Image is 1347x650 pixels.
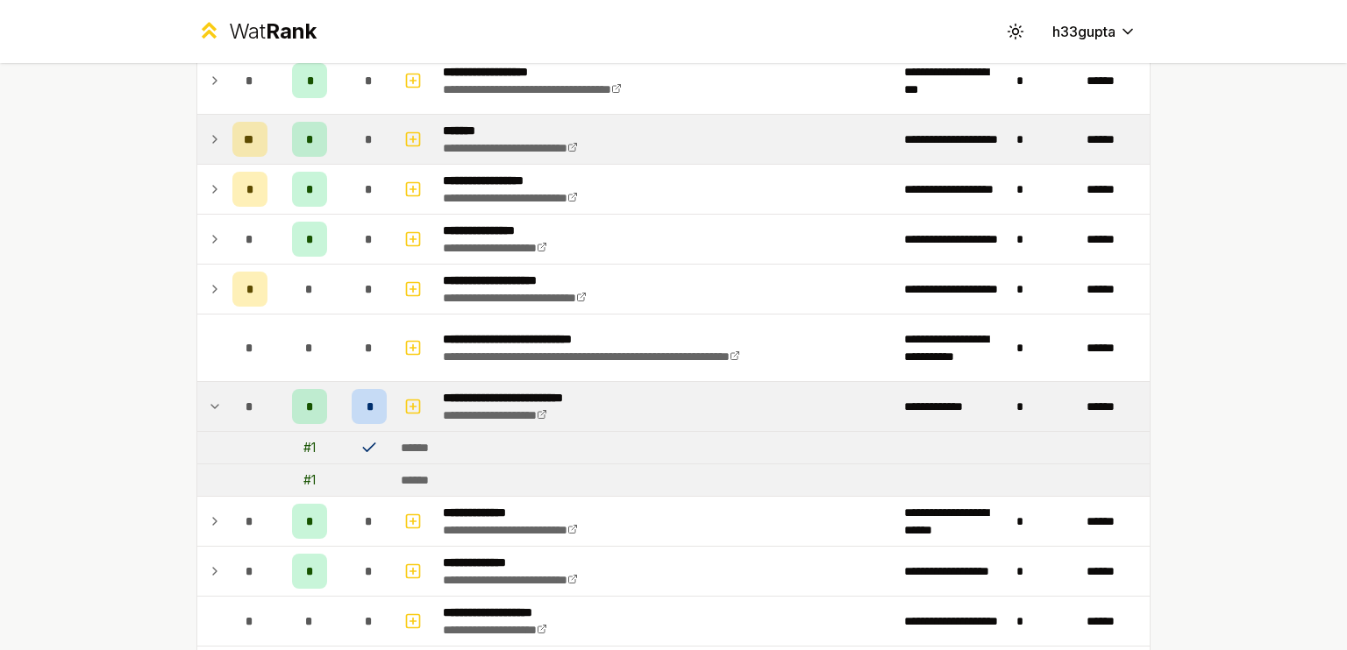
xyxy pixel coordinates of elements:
div: # 1 [303,439,316,456]
span: Rank [266,18,317,44]
div: Wat [229,18,317,46]
button: h33gupta [1038,16,1151,47]
span: h33gupta [1052,21,1115,42]
a: WatRank [196,18,317,46]
div: # 1 [303,471,316,489]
